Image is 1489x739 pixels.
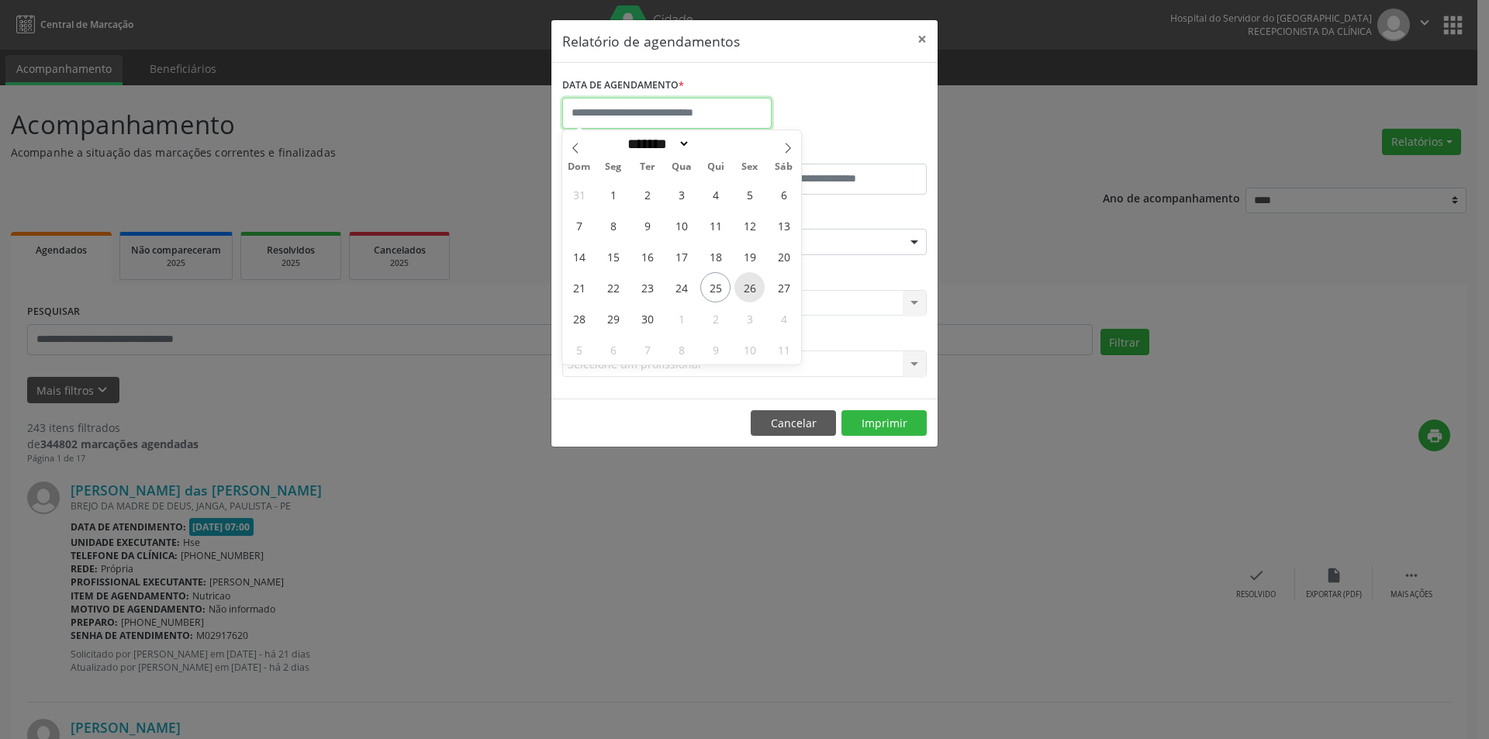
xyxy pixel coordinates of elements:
[564,272,594,302] span: Setembro 21, 2025
[751,410,836,437] button: Cancelar
[632,241,662,271] span: Setembro 16, 2025
[632,334,662,364] span: Outubro 7, 2025
[598,210,628,240] span: Setembro 8, 2025
[632,272,662,302] span: Setembro 23, 2025
[907,20,938,58] button: Close
[690,136,741,152] input: Year
[598,303,628,333] span: Setembro 29, 2025
[700,334,731,364] span: Outubro 9, 2025
[734,272,765,302] span: Setembro 26, 2025
[598,241,628,271] span: Setembro 15, 2025
[700,179,731,209] span: Setembro 4, 2025
[734,334,765,364] span: Outubro 10, 2025
[598,334,628,364] span: Outubro 6, 2025
[632,179,662,209] span: Setembro 2, 2025
[622,136,690,152] select: Month
[562,162,596,172] span: Dom
[734,210,765,240] span: Setembro 12, 2025
[769,241,799,271] span: Setembro 20, 2025
[733,162,767,172] span: Sex
[666,179,696,209] span: Setembro 3, 2025
[769,334,799,364] span: Outubro 11, 2025
[700,210,731,240] span: Setembro 11, 2025
[665,162,699,172] span: Qua
[769,272,799,302] span: Setembro 27, 2025
[767,162,801,172] span: Sáb
[564,303,594,333] span: Setembro 28, 2025
[598,272,628,302] span: Setembro 22, 2025
[734,179,765,209] span: Setembro 5, 2025
[769,210,799,240] span: Setembro 13, 2025
[700,272,731,302] span: Setembro 25, 2025
[748,140,927,164] label: ATÉ
[734,303,765,333] span: Outubro 3, 2025
[564,334,594,364] span: Outubro 5, 2025
[632,303,662,333] span: Setembro 30, 2025
[632,210,662,240] span: Setembro 9, 2025
[769,303,799,333] span: Outubro 4, 2025
[596,162,630,172] span: Seg
[700,241,731,271] span: Setembro 18, 2025
[630,162,665,172] span: Ter
[666,210,696,240] span: Setembro 10, 2025
[564,210,594,240] span: Setembro 7, 2025
[564,179,594,209] span: Agosto 31, 2025
[841,410,927,437] button: Imprimir
[666,272,696,302] span: Setembro 24, 2025
[562,31,740,51] h5: Relatório de agendamentos
[564,241,594,271] span: Setembro 14, 2025
[769,179,799,209] span: Setembro 6, 2025
[666,241,696,271] span: Setembro 17, 2025
[562,74,684,98] label: DATA DE AGENDAMENTO
[699,162,733,172] span: Qui
[666,303,696,333] span: Outubro 1, 2025
[598,179,628,209] span: Setembro 1, 2025
[666,334,696,364] span: Outubro 8, 2025
[700,303,731,333] span: Outubro 2, 2025
[734,241,765,271] span: Setembro 19, 2025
